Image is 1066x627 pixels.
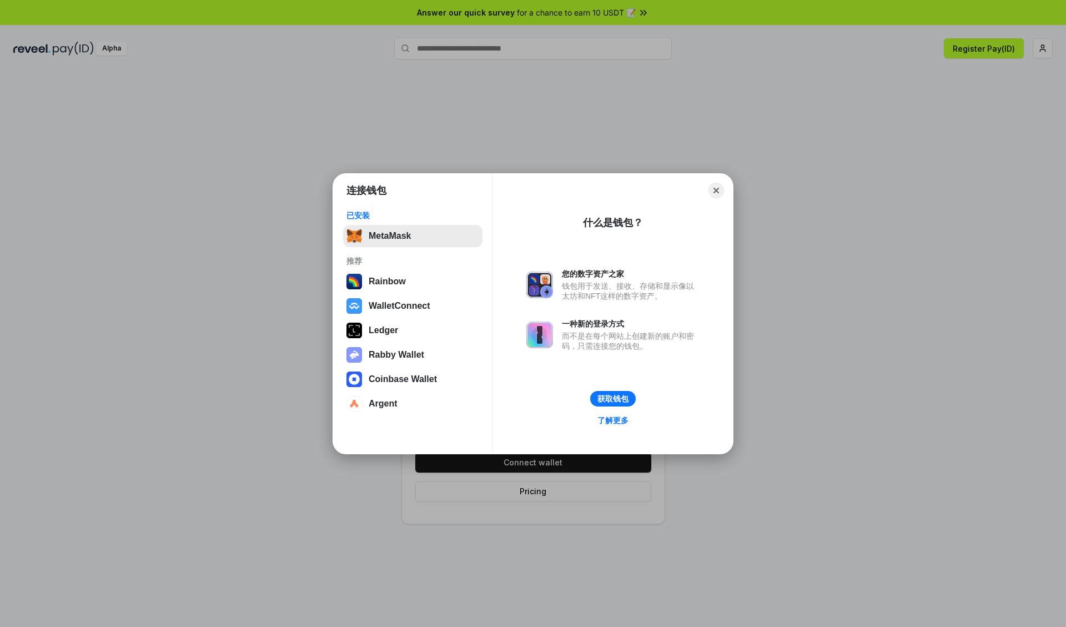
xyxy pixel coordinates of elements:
[343,225,482,247] button: MetaMask
[562,319,700,329] div: 一种新的登录方式
[346,298,362,314] img: svg+xml,%3Csvg%20width%3D%2228%22%20height%3D%2228%22%20viewBox%3D%220%200%2028%2028%22%20fill%3D...
[346,323,362,338] img: svg+xml,%3Csvg%20xmlns%3D%22http%3A%2F%2Fwww.w3.org%2F2000%2Fsvg%22%20width%3D%2228%22%20height%3...
[343,393,482,415] button: Argent
[526,272,553,298] img: svg+xml,%3Csvg%20xmlns%3D%22http%3A%2F%2Fwww.w3.org%2F2000%2Fsvg%22%20fill%3D%22none%22%20viewBox...
[346,396,362,412] img: svg+xml,%3Csvg%20width%3D%2228%22%20height%3D%2228%22%20viewBox%3D%220%200%2028%2028%22%20fill%3D...
[369,399,398,409] div: Argent
[343,319,482,342] button: Ledger
[369,374,437,384] div: Coinbase Wallet
[562,281,700,301] div: 钱包用于发送、接收、存储和显示像以太坊和NFT这样的数字资产。
[369,350,424,360] div: Rabby Wallet
[343,344,482,366] button: Rabby Wallet
[583,216,643,229] div: 什么是钱包？
[708,183,724,198] button: Close
[346,347,362,363] img: svg+xml,%3Csvg%20xmlns%3D%22http%3A%2F%2Fwww.w3.org%2F2000%2Fsvg%22%20fill%3D%22none%22%20viewBox...
[346,210,479,220] div: 已安装
[369,325,398,335] div: Ledger
[346,274,362,289] img: svg+xml,%3Csvg%20width%3D%22120%22%20height%3D%22120%22%20viewBox%3D%220%200%20120%20120%22%20fil...
[562,331,700,351] div: 而不是在每个网站上创建新的账户和密码，只需连接您的钱包。
[346,372,362,387] img: svg+xml,%3Csvg%20width%3D%2228%22%20height%3D%2228%22%20viewBox%3D%220%200%2028%2028%22%20fill%3D...
[369,277,406,287] div: Rainbow
[343,368,482,390] button: Coinbase Wallet
[590,391,636,407] button: 获取钱包
[591,413,635,428] a: 了解更多
[369,231,411,241] div: MetaMask
[343,270,482,293] button: Rainbow
[562,269,700,279] div: 您的数字资产之家
[369,301,430,311] div: WalletConnect
[346,228,362,244] img: svg+xml,%3Csvg%20fill%3D%22none%22%20height%3D%2233%22%20viewBox%3D%220%200%2035%2033%22%20width%...
[343,295,482,317] button: WalletConnect
[346,184,386,197] h1: 连接钱包
[597,394,628,404] div: 获取钱包
[346,256,479,266] div: 推荐
[597,415,628,425] div: 了解更多
[526,322,553,348] img: svg+xml,%3Csvg%20xmlns%3D%22http%3A%2F%2Fwww.w3.org%2F2000%2Fsvg%22%20fill%3D%22none%22%20viewBox...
